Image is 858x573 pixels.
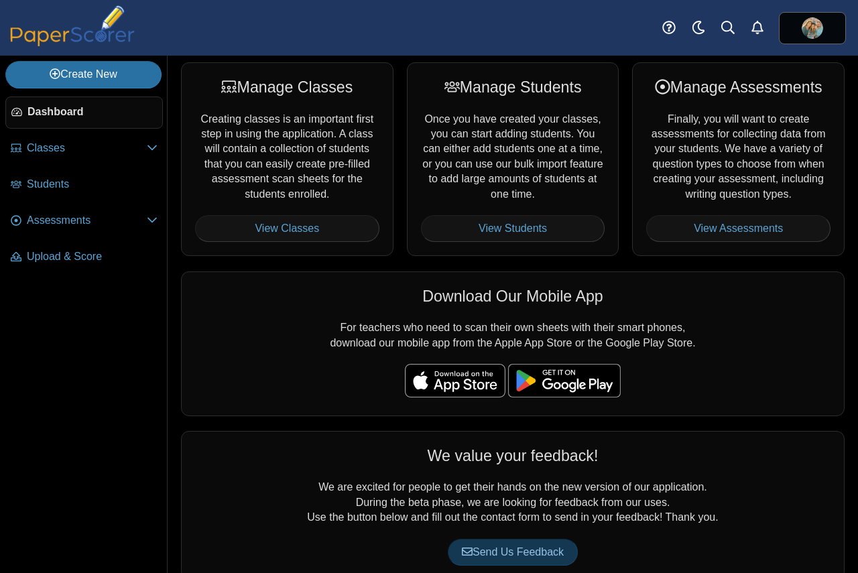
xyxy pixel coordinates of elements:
img: PaperScorer [5,5,139,46]
a: Dashboard [5,97,163,129]
div: We value your feedback! [195,445,831,466]
a: View Students [421,215,605,242]
div: Once you have created your classes, you can start adding students. You can either add students on... [407,62,619,256]
span: Send Us Feedback [462,546,564,558]
a: PaperScorer [5,37,139,48]
a: ps.7R70R2c4AQM5KRlH [779,12,846,44]
img: ps.7R70R2c4AQM5KRlH [802,17,823,39]
a: Send Us Feedback [448,539,578,566]
span: Classes [27,141,147,155]
a: View Assessments [646,215,831,242]
div: For teachers who need to scan their own sheets with their smart phones, download our mobile app f... [181,271,845,416]
img: google-play-badge.png [508,364,621,397]
a: Classes [5,133,163,165]
div: Creating classes is an important first step in using the application. A class will contain a coll... [181,62,393,256]
span: Assessments [27,213,147,228]
a: Upload & Score [5,241,163,273]
a: Create New [5,61,162,88]
a: Assessments [5,205,163,237]
a: Alerts [743,13,772,43]
span: Dashboard [27,105,157,119]
span: Timothy Kemp [802,17,823,39]
a: View Classes [195,215,379,242]
span: Students [27,177,158,192]
span: Upload & Score [27,249,158,264]
div: Manage Students [421,76,605,98]
img: apple-store-badge.svg [405,364,505,397]
div: Manage Assessments [646,76,831,98]
div: Download Our Mobile App [195,285,831,307]
div: Manage Classes [195,76,379,98]
a: Students [5,169,163,201]
div: Finally, you will want to create assessments for collecting data from your students. We have a va... [632,62,845,256]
